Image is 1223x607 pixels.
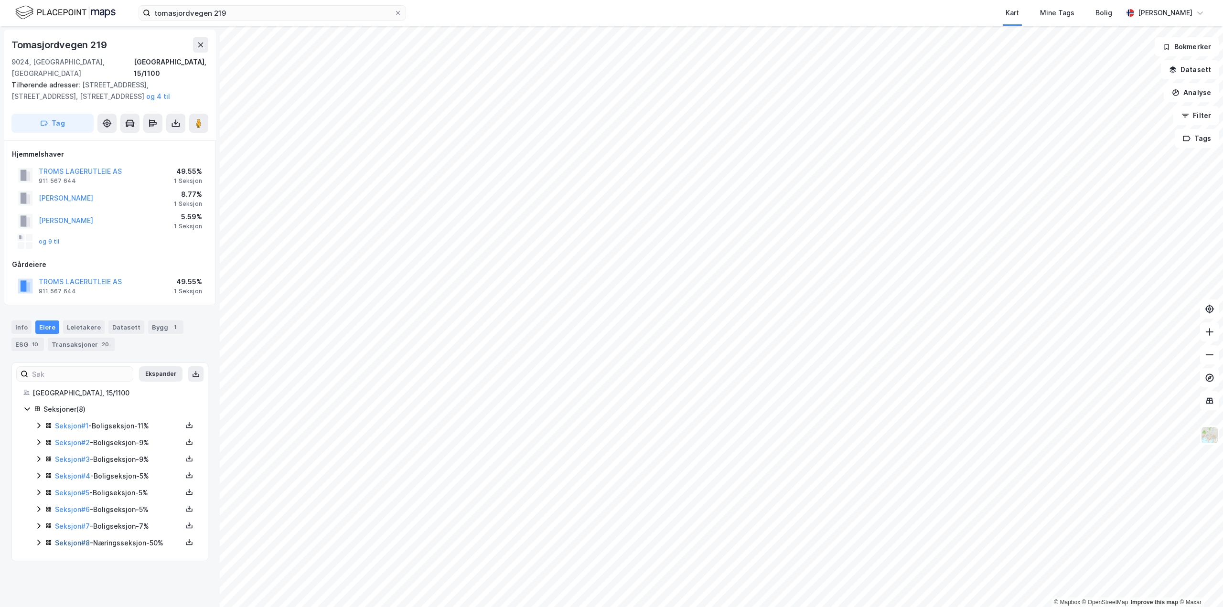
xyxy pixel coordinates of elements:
[55,504,182,515] div: - Boligseksjon - 5%
[48,338,115,351] div: Transaksjoner
[1082,599,1128,606] a: OpenStreetMap
[1054,599,1080,606] a: Mapbox
[55,422,88,430] a: Seksjon#1
[30,340,40,349] div: 10
[1175,561,1223,607] div: Kontrollprogram for chat
[55,454,182,465] div: - Boligseksjon - 9%
[150,6,394,20] input: Søk på adresse, matrikkel, gårdeiere, leietakere eller personer
[28,367,133,381] input: Søk
[1131,599,1178,606] a: Improve this map
[1173,106,1219,125] button: Filter
[55,472,90,480] a: Seksjon#4
[55,537,182,549] div: - Næringsseksjon - 50%
[55,470,182,482] div: - Boligseksjon - 5%
[11,114,94,133] button: Tag
[1095,7,1112,19] div: Bolig
[55,505,90,513] a: Seksjon#6
[170,322,180,332] div: 1
[11,79,201,102] div: [STREET_ADDRESS], [STREET_ADDRESS], [STREET_ADDRESS]
[174,177,202,185] div: 1 Seksjon
[12,259,208,270] div: Gårdeiere
[43,404,196,415] div: Seksjoner ( 8 )
[15,4,116,21] img: logo.f888ab2527a4732fd821a326f86c7f29.svg
[55,489,89,497] a: Seksjon#5
[35,320,59,334] div: Eiere
[11,81,82,89] span: Tilhørende adresser:
[174,211,202,223] div: 5.59%
[1138,7,1192,19] div: [PERSON_NAME]
[55,438,90,447] a: Seksjon#2
[39,288,76,295] div: 911 567 644
[1155,37,1219,56] button: Bokmerker
[108,320,144,334] div: Datasett
[174,166,202,177] div: 49.55%
[1175,561,1223,607] iframe: Chat Widget
[12,149,208,160] div: Hjemmelshaver
[32,387,196,399] div: [GEOGRAPHIC_DATA], 15/1100
[148,320,183,334] div: Bygg
[11,338,44,351] div: ESG
[39,177,76,185] div: 911 567 644
[1175,129,1219,148] button: Tags
[63,320,105,334] div: Leietakere
[11,56,134,79] div: 9024, [GEOGRAPHIC_DATA], [GEOGRAPHIC_DATA]
[1164,83,1219,102] button: Analyse
[174,223,202,230] div: 1 Seksjon
[11,37,108,53] div: Tomasjordvegen 219
[139,366,182,382] button: Ekspander
[55,522,90,530] a: Seksjon#7
[55,521,182,532] div: - Boligseksjon - 7%
[55,437,182,448] div: - Boligseksjon - 9%
[55,539,90,547] a: Seksjon#8
[55,487,182,499] div: - Boligseksjon - 5%
[1040,7,1074,19] div: Mine Tags
[55,420,182,432] div: - Boligseksjon - 11%
[174,189,202,200] div: 8.77%
[1006,7,1019,19] div: Kart
[174,200,202,208] div: 1 Seksjon
[1201,426,1219,444] img: Z
[11,320,32,334] div: Info
[174,276,202,288] div: 49.55%
[55,455,90,463] a: Seksjon#3
[1161,60,1219,79] button: Datasett
[134,56,208,79] div: [GEOGRAPHIC_DATA], 15/1100
[100,340,111,349] div: 20
[174,288,202,295] div: 1 Seksjon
